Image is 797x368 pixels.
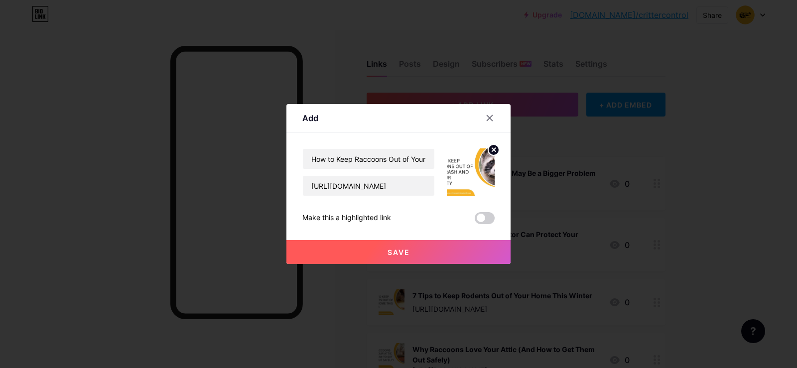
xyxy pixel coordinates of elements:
[447,148,495,196] img: link_thumbnail
[303,176,434,196] input: URL
[286,240,511,264] button: Save
[303,149,434,169] input: Title
[302,112,318,124] div: Add
[302,212,391,224] div: Make this a highlighted link
[388,248,410,256] span: Save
